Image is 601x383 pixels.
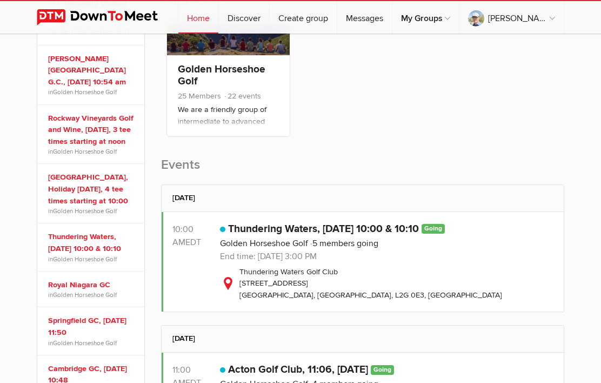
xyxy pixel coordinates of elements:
a: [GEOGRAPHIC_DATA], Holiday [DATE], 4 tee times starting at 10:00 [48,171,137,207]
a: [PERSON_NAME][GEOGRAPHIC_DATA] G.C., [DATE] 10:54 am [48,53,137,88]
a: Golden Horseshoe Golf [53,255,117,263]
span: 5 members going [310,238,378,249]
h2: Events [161,156,564,184]
span: Going [422,224,445,233]
div: 10:00 AM [172,223,220,249]
a: Thundering Waters, [DATE] 10:00 & 10:10 [228,222,419,235]
a: Golden Horseshoe Golf [53,148,117,155]
h2: [DATE] [172,326,553,352]
a: My Groups [392,1,459,34]
span: Going [371,365,394,374]
a: Messages [337,1,392,34]
p: We are a friendly group of intermediate to advanced golfers who play up to 6 times per week in th... [178,104,279,158]
a: Golden Horseshoe Golf [178,63,265,88]
a: Golden Horseshoe Golf [53,207,117,215]
a: Golden Horseshoe Golf [53,291,117,299]
a: Royal Niagara GC [48,279,137,291]
a: Springfield GC, [DATE] 11:50 [48,315,137,338]
a: Acton Golf Club, 11:06, [DATE] [228,363,368,376]
span: in [48,255,137,263]
span: in [48,207,137,215]
a: Create group [270,1,337,34]
span: 25 Members [178,91,221,101]
span: America/Toronto [185,237,201,248]
a: Golden Horseshoe Golf [53,88,117,96]
span: End time: [DATE] 3:00 PM [220,251,317,262]
a: Thundering Waters, [DATE] 10:00 & 10:10 [48,231,137,254]
a: [PERSON_NAME] [459,1,564,34]
span: in [48,339,137,347]
a: Rockway Vineyards Golf and Wine, [DATE], 3 tee times starting at noon [48,113,137,148]
a: Golden Horseshoe Golf [220,238,308,249]
a: Discover [219,1,269,34]
span: in [48,88,137,96]
a: Home [178,1,218,34]
span: in [48,147,137,156]
img: DownToMeet [37,9,175,25]
a: Golden Horseshoe Golf [53,339,117,347]
h2: [DATE] [172,185,553,211]
span: 22 events [223,91,261,101]
div: Thundering Waters Golf Club [STREET_ADDRESS] [GEOGRAPHIC_DATA], [GEOGRAPHIC_DATA], L2G 0E3, [GEOG... [220,266,553,301]
span: in [48,290,137,299]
